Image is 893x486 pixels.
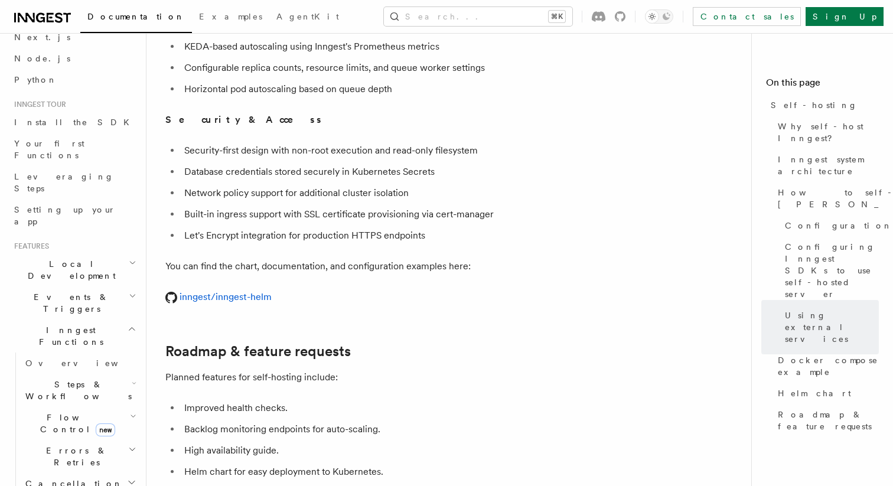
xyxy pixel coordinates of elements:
span: Helm chart [778,387,851,399]
button: Inngest Functions [9,319,139,353]
span: Configuration [785,220,892,231]
p: You can find the chart, documentation, and configuration examples here: [165,258,638,275]
span: Self-hosting [771,99,858,111]
a: Roadmap & feature requests [773,404,879,437]
button: Errors & Retries [21,440,139,473]
span: Your first Functions [14,139,84,160]
strong: Security & Access [165,114,323,125]
a: Inngest system architecture [773,149,879,182]
a: Install the SDK [9,112,139,133]
button: Local Development [9,253,139,286]
a: inngest/inngest-helm [165,291,272,302]
li: Configurable replica counts, resource limits, and queue worker settings [181,60,638,76]
a: Helm chart [773,383,879,404]
a: Contact sales [693,7,801,26]
span: Docker compose example [778,354,879,378]
a: Docker compose example [773,350,879,383]
span: Install the SDK [14,118,136,127]
span: Python [14,75,57,84]
li: Let's Encrypt integration for production HTTPS endpoints [181,227,638,244]
a: Examples [192,4,269,32]
button: Events & Triggers [9,286,139,319]
span: Local Development [9,258,129,282]
kbd: ⌘K [549,11,565,22]
span: Flow Control [21,412,130,435]
li: Built-in ingress support with SSL certificate provisioning via cert-manager [181,206,638,223]
a: Python [9,69,139,90]
button: Toggle dark mode [645,9,673,24]
span: Configuring Inngest SDKs to use self-hosted server [785,241,879,300]
span: Next.js [14,32,70,42]
a: Leveraging Steps [9,166,139,199]
a: AgentKit [269,4,346,32]
span: Leveraging Steps [14,172,114,193]
a: Your first Functions [9,133,139,166]
span: Inngest tour [9,100,66,109]
span: Setting up your app [14,205,116,226]
a: Sign Up [806,7,884,26]
span: Events & Triggers [9,291,129,315]
span: Node.js [14,54,70,63]
li: Database credentials stored securely in Kubernetes Secrets [181,164,638,180]
li: Network policy support for additional cluster isolation [181,185,638,201]
span: new [96,423,115,436]
a: Self-hosting [766,94,879,116]
span: Inngest system architecture [778,154,879,177]
p: Planned features for self-hosting include: [165,369,638,386]
span: Examples [199,12,262,21]
button: Flow Controlnew [21,407,139,440]
a: Configuration [780,215,879,236]
span: Roadmap & feature requests [778,409,879,432]
a: Roadmap & feature requests [165,343,351,360]
span: Errors & Retries [21,445,128,468]
li: Improved health checks. [181,400,638,416]
a: Documentation [80,4,192,33]
li: High availability guide. [181,442,638,459]
a: Why self-host Inngest? [773,116,879,149]
li: Horizontal pod autoscaling based on queue depth [181,81,638,97]
a: How to self-host [PERSON_NAME] [773,182,879,215]
h4: On this page [766,76,879,94]
button: Steps & Workflows [21,374,139,407]
span: Inngest Functions [9,324,128,348]
li: Security-first design with non-root execution and read-only filesystem [181,142,638,159]
a: Setting up your app [9,199,139,232]
span: Steps & Workflows [21,379,132,402]
a: Node.js [9,48,139,69]
a: Configuring Inngest SDKs to use self-hosted server [780,236,879,305]
button: Search...⌘K [384,7,572,26]
span: Documentation [87,12,185,21]
span: Using external services [785,309,879,345]
li: Backlog monitoring endpoints for auto-scaling. [181,421,638,438]
span: Overview [25,358,147,368]
a: Next.js [9,27,139,48]
li: KEDA-based autoscaling using Inngest's Prometheus metrics [181,38,638,55]
li: Helm chart for easy deployment to Kubernetes. [181,464,638,480]
a: Using external services [780,305,879,350]
span: Why self-host Inngest? [778,120,879,144]
span: Features [9,242,49,251]
span: AgentKit [276,12,339,21]
a: Overview [21,353,139,374]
